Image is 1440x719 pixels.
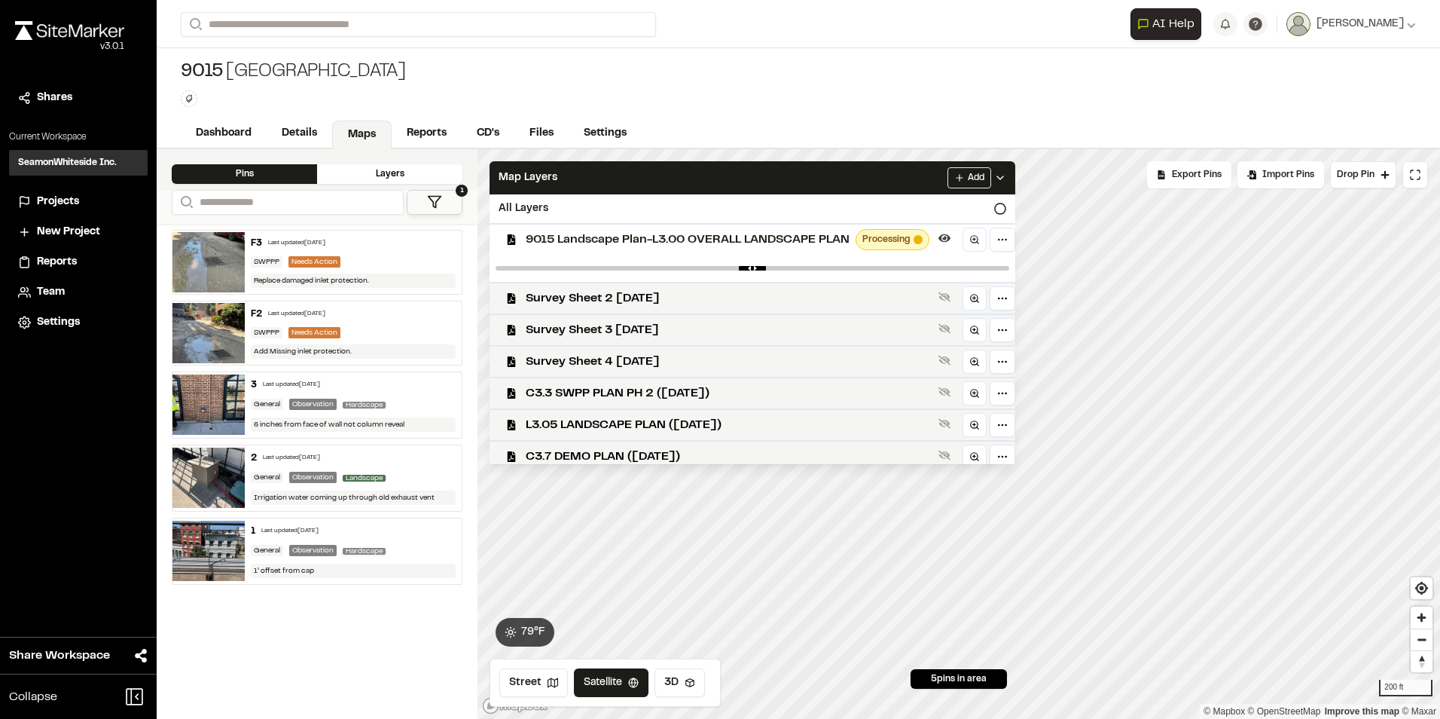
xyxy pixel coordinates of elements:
span: Map layer tileset processing [914,235,923,244]
a: Projects [18,194,139,210]
button: Show layer [935,415,953,433]
span: New Project [37,224,100,240]
button: Hide layer [935,229,953,247]
a: Details [267,119,332,148]
span: Hardscape [343,402,386,408]
div: Irrigation water coming up through old exhaust vent [251,491,456,505]
a: Settings [18,314,139,331]
a: Shares [18,90,139,106]
span: Survey Sheet 2 [DATE] [526,289,932,307]
img: file [172,375,245,435]
div: Replace damaged inlet protection. [251,274,456,288]
span: Landscape [343,475,386,482]
span: 79 ° F [521,624,545,641]
div: Last updated [DATE] [268,239,325,248]
div: Add Missing inlet protection. [251,344,456,359]
span: 5 pins in area [931,672,987,686]
a: Reports [392,119,462,148]
div: Last updated [DATE] [268,310,325,319]
a: OpenStreetMap [1248,706,1321,717]
span: Find my location [1411,577,1432,599]
span: L3.05 LANDSCAPE PLAN ([DATE]) [526,416,932,434]
span: Share Workspace [9,647,110,665]
a: Zoom to layer [963,413,987,437]
div: General [251,472,283,483]
div: Needs Action [288,256,340,268]
span: Survey Sheet 4 [DATE] [526,353,932,371]
img: file [172,521,245,581]
div: [GEOGRAPHIC_DATA] [181,60,406,84]
a: Zoom to layer [963,318,987,342]
div: SWPPP [251,327,282,338]
span: Settings [37,314,80,331]
div: No pins available to export [1147,161,1231,188]
div: F2 [251,307,262,321]
a: New Project [18,224,139,240]
span: Reset bearing to north [1411,651,1432,672]
div: Open AI Assistant [1130,8,1207,40]
a: Maps [332,121,392,149]
div: Oh geez...please don't... [15,40,124,54]
span: Add [968,171,984,185]
button: Show layer [935,446,953,464]
div: Pins [172,164,317,184]
a: Files [514,119,569,148]
div: Map layer tileset processing [856,229,929,250]
img: file [172,232,245,292]
div: Needs Action [288,327,340,338]
span: Shares [37,90,72,106]
a: Settings [569,119,642,148]
a: Zoom to layer [963,228,987,252]
button: 79°F [496,618,554,647]
div: Last updated [DATE] [263,381,320,390]
span: Zoom out [1411,629,1432,650]
button: 1 [407,190,462,215]
button: Edit Tags [181,90,197,107]
button: Reset bearing to north [1411,650,1432,672]
button: Open AI Assistant [1130,8,1201,40]
div: 2 [251,451,257,465]
div: Observation [289,545,337,556]
div: All Layers [490,194,1015,223]
div: 3 [251,378,257,392]
button: Drop Pin [1330,161,1396,188]
a: Team [18,284,139,301]
canvas: Map [477,149,1440,719]
span: Processing [862,233,911,246]
div: Import Pins into your project [1237,161,1324,188]
p: Current Workspace [9,130,148,144]
span: 9015 [181,60,223,84]
div: Layers [317,164,462,184]
span: C3.3 SWPP PLAN PH 2 ([DATE]) [526,384,932,402]
img: User [1286,12,1310,36]
img: file [172,303,245,363]
span: Hardscape [343,548,386,555]
div: 6 inches from face of wall not column reveal [251,418,456,432]
a: Map feedback [1325,706,1399,717]
button: Zoom in [1411,607,1432,629]
button: [PERSON_NAME] [1286,12,1416,36]
button: Show layer [935,320,953,338]
button: Show layer [935,351,953,369]
button: Show layer [935,383,953,401]
span: AI Help [1152,15,1194,33]
span: [PERSON_NAME] [1316,16,1404,32]
span: Drop Pin [1337,168,1374,182]
span: Export Pins [1172,168,1222,182]
a: CD's [462,119,514,148]
button: Add [947,167,991,188]
button: Zoom out [1411,629,1432,650]
a: Dashboard [181,119,267,148]
span: Map Layers [499,170,557,186]
a: Zoom to layer [963,350,987,374]
span: C3.7 DEMO PLAN ([DATE]) [526,448,932,466]
h3: SeamonWhiteside Inc. [18,156,117,170]
a: Zoom to layer [963,445,987,469]
div: SWPPP [251,256,282,268]
div: F3 [251,237,262,250]
div: 200 ft [1379,680,1432,696]
button: Search [172,190,199,215]
a: Mapbox logo [482,697,548,714]
span: Projects [37,194,79,210]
